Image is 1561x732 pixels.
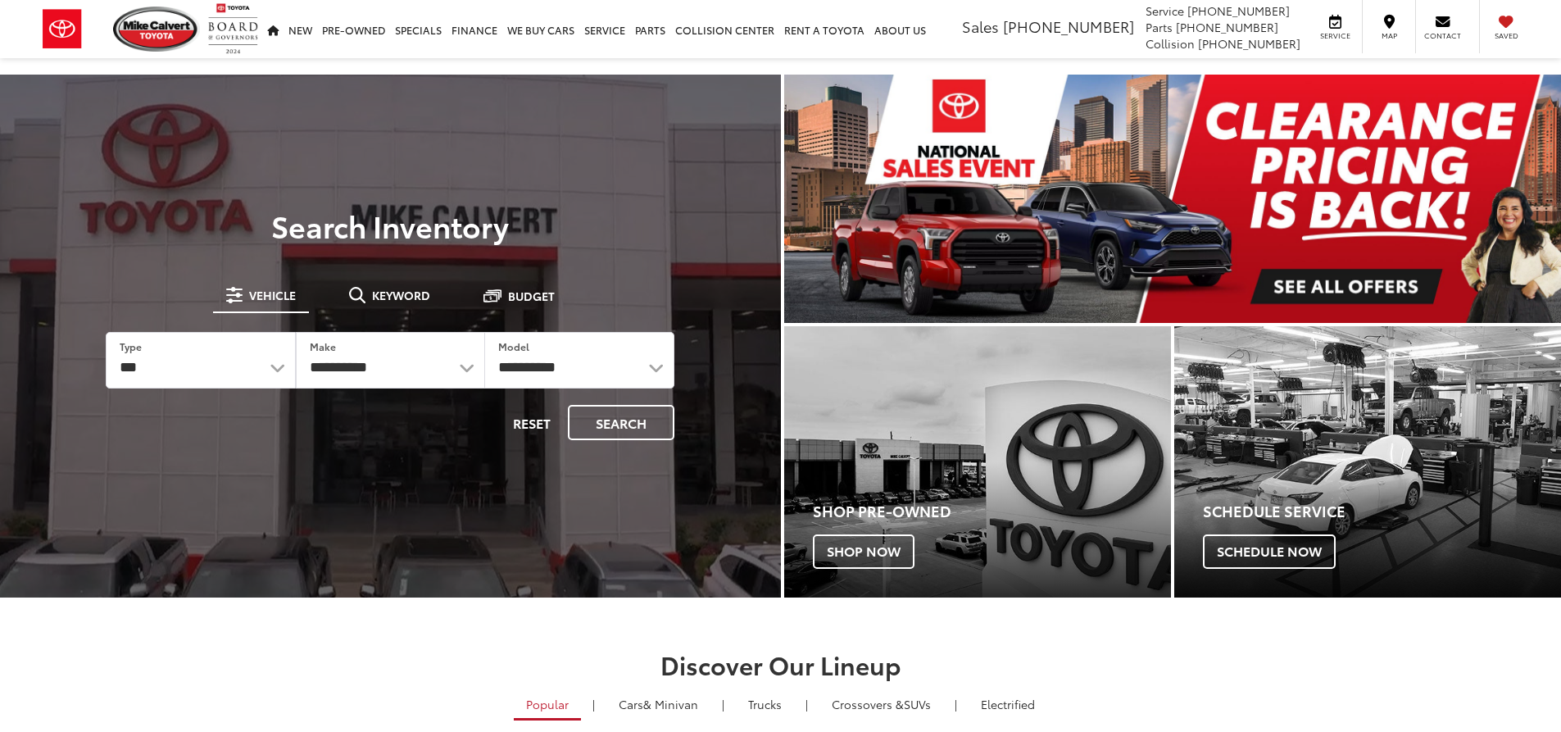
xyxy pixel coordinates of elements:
li: | [718,696,728,712]
li: | [801,696,812,712]
span: & Minivan [643,696,698,712]
div: Toyota [784,326,1171,598]
a: SUVs [819,690,943,718]
span: Crossovers & [832,696,904,712]
li: | [588,696,599,712]
h4: Shop Pre-Owned [813,503,1171,520]
h4: Schedule Service [1203,503,1561,520]
span: Service [1317,30,1354,41]
span: Contact [1424,30,1461,41]
span: Shop Now [813,534,914,569]
span: Map [1371,30,1407,41]
span: Service [1146,2,1184,19]
label: Type [120,339,142,353]
a: Trucks [736,690,794,718]
button: Reset [499,405,565,440]
a: Electrified [969,690,1047,718]
a: Popular [514,690,581,721]
span: Budget [508,290,555,302]
h3: Search Inventory [69,209,712,242]
span: Vehicle [249,289,296,301]
div: Toyota [1174,326,1561,598]
span: [PHONE_NUMBER] [1198,35,1300,52]
a: Schedule Service Schedule Now [1174,326,1561,598]
span: [PHONE_NUMBER] [1187,2,1290,19]
label: Make [310,339,336,353]
img: Mike Calvert Toyota [113,7,200,52]
span: [PHONE_NUMBER] [1003,16,1134,37]
li: | [951,696,961,712]
a: Shop Pre-Owned Shop Now [784,326,1171,598]
span: [PHONE_NUMBER] [1176,19,1278,35]
span: Collision [1146,35,1195,52]
span: Schedule Now [1203,534,1336,569]
span: Keyword [372,289,430,301]
span: Parts [1146,19,1173,35]
button: Search [568,405,674,440]
h2: Discover Our Lineup [203,651,1359,678]
a: Cars [606,690,710,718]
span: Sales [962,16,999,37]
label: Model [498,339,529,353]
span: Saved [1488,30,1524,41]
